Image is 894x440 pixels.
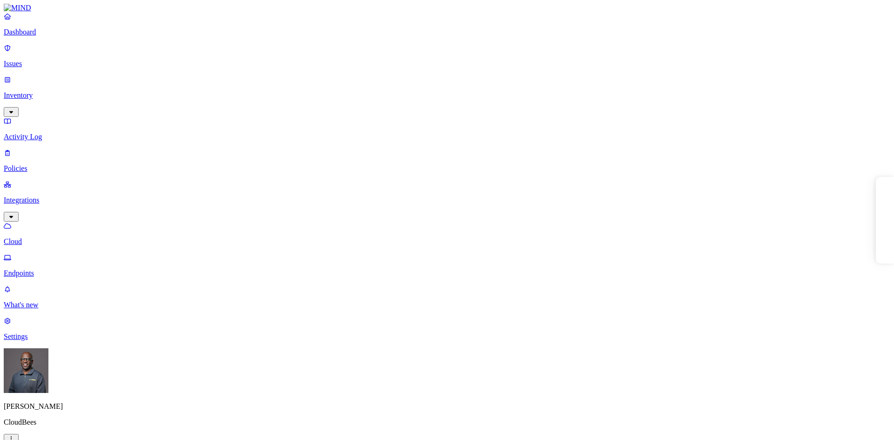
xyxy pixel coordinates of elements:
[4,196,890,204] p: Integrations
[4,28,890,36] p: Dashboard
[4,133,890,141] p: Activity Log
[4,60,890,68] p: Issues
[4,91,890,100] p: Inventory
[4,269,890,278] p: Endpoints
[4,164,890,173] p: Policies
[4,332,890,341] p: Settings
[4,402,890,411] p: [PERSON_NAME]
[4,301,890,309] p: What's new
[4,348,48,393] img: Gregory Thomas
[4,4,31,12] img: MIND
[4,418,890,426] p: CloudBees
[4,237,890,246] p: Cloud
